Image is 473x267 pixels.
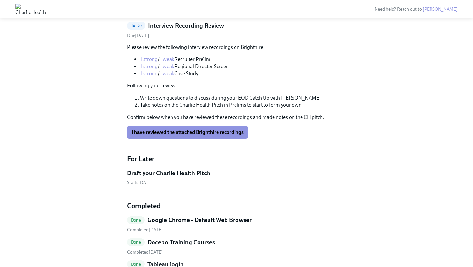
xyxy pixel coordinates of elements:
[375,6,458,12] span: Need help? Reach out to
[127,154,346,164] h4: For Later
[127,201,346,211] h4: Completed
[127,169,210,177] h5: Draft your Charlie Health Pitch
[127,23,145,28] span: To Do
[127,240,145,245] span: Done
[127,22,346,39] a: To DoInterview Recording ReviewDue[DATE]
[127,114,346,121] p: Confirm below when you have reviewed these recordings and made notes on the CH pitch.
[147,216,252,224] h5: Google Chrome - Default Web Browser
[160,56,174,62] a: 1 weak
[127,33,149,38] span: Saturday, August 23rd 2025, 2:30 pm
[127,227,163,233] span: Sunday, August 17th 2025, 8:09 pm
[127,126,248,139] button: I have reviewed the attached Brighthire recordings
[140,63,346,70] li: / Regional Director Screen
[15,4,46,14] img: CharlieHealth
[160,63,174,69] a: 1 weak
[127,216,346,233] a: DoneGoogle Chrome - Default Web Browser Completed[DATE]
[127,218,145,223] span: Done
[127,262,145,267] span: Done
[127,238,346,255] a: DoneDocebo Training Courses Completed[DATE]
[160,70,174,76] a: 1 weak
[140,63,158,69] a: 1 strong
[132,129,244,136] span: I have reviewed the attached Brighthire recordings
[140,70,346,77] li: / Case Study
[127,44,346,51] p: Please review the following interview recordings on Brighthire:
[140,70,158,76] a: 1 strong
[423,6,458,12] a: [PERSON_NAME]
[140,56,158,62] a: 1 strong
[140,102,346,109] li: Take notes on the Charlie Health Pitch in Prelims to start to form your own
[148,22,224,30] h5: Interview Recording Review
[140,94,346,102] li: Write down questions to discuss during your EOD Catch Up with [PERSON_NAME]
[127,180,153,185] span: Friday, August 22nd 2025, 2:10 pm
[147,238,215,246] h5: Docebo Training Courses
[127,249,163,255] span: Monday, August 18th 2025, 11:14 am
[127,82,346,89] p: Following your review:
[140,56,346,63] li: / Recruiter Prelim
[127,169,346,186] a: Draft your Charlie Health PitchStarts[DATE]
